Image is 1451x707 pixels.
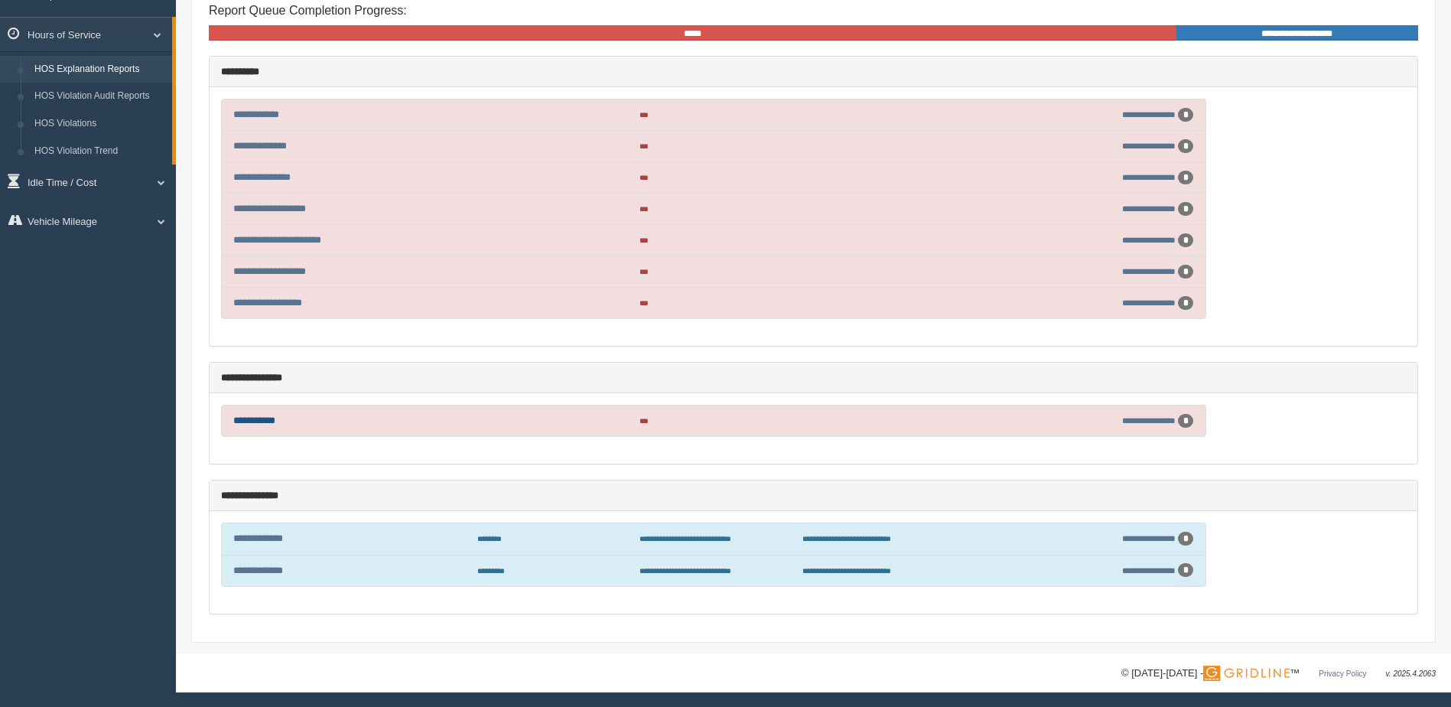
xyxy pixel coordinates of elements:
a: HOS Violations [28,110,172,138]
img: Gridline [1203,666,1290,681]
div: © [DATE]-[DATE] - ™ [1121,666,1436,682]
a: HOS Explanation Reports [28,56,172,83]
a: HOS Violation Trend [28,138,172,165]
h4: Report Queue Completion Progress: [209,4,1418,18]
a: Privacy Policy [1319,670,1366,678]
a: HOS Violation Audit Reports [28,83,172,110]
span: v. 2025.4.2063 [1386,670,1436,678]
